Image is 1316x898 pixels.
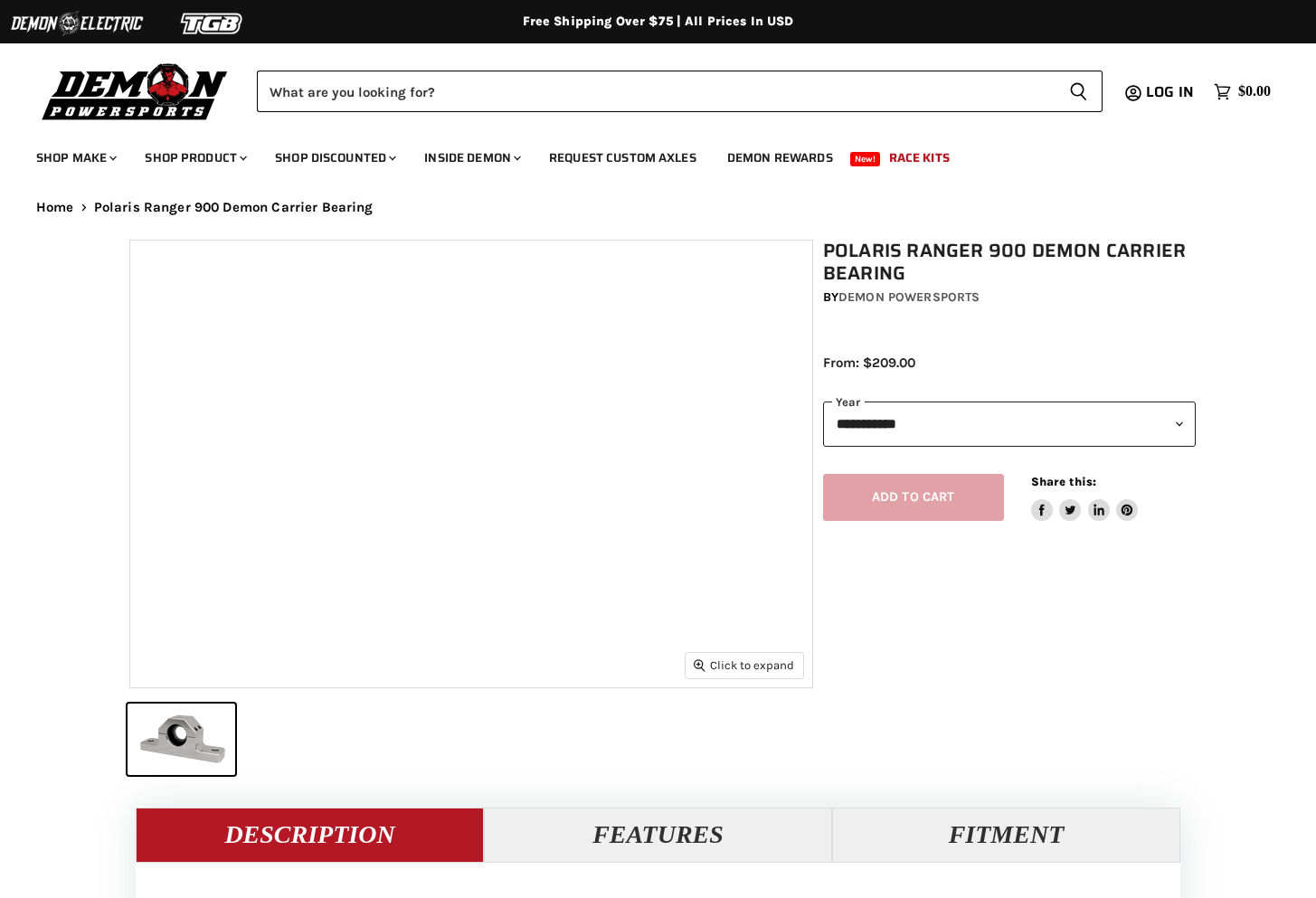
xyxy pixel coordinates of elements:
input: Search [257,71,1055,112]
aside: Share this: [1031,474,1139,522]
a: Home [36,200,74,215]
a: Request Custom Axles [535,139,710,176]
a: Shop Discounted [261,139,407,176]
a: Shop Product [131,139,258,176]
button: Features [484,808,832,862]
form: Product [257,71,1103,112]
span: Click to expand [694,658,794,672]
div: by [823,288,1197,307]
img: TGB Logo 2 [145,6,280,41]
img: Demon Electric Logo 2 [9,6,145,41]
a: Demon Powersports [838,289,980,305]
a: Log in [1138,84,1205,100]
img: Demon Powersports [36,59,234,123]
select: year [823,402,1197,446]
a: $0.00 [1205,79,1280,105]
span: Log in [1146,80,1194,103]
a: Demon Rewards [714,139,847,176]
a: Shop Make [23,139,128,176]
button: IMAGE thumbnail [128,704,235,775]
h1: Polaris Ranger 900 Demon Carrier Bearing [823,240,1197,285]
span: $0.00 [1238,83,1271,100]
span: Share this: [1031,475,1096,488]
a: Inside Demon [411,139,532,176]
button: Fitment [832,808,1180,862]
span: From: $209.00 [823,354,915,371]
button: Search [1055,71,1103,112]
button: Click to expand [686,653,803,677]
button: Description [136,808,484,862]
a: Race Kits [876,139,963,176]
span: New! [850,152,881,166]
span: Polaris Ranger 900 Demon Carrier Bearing [94,200,374,215]
ul: Main menu [23,132,1266,176]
